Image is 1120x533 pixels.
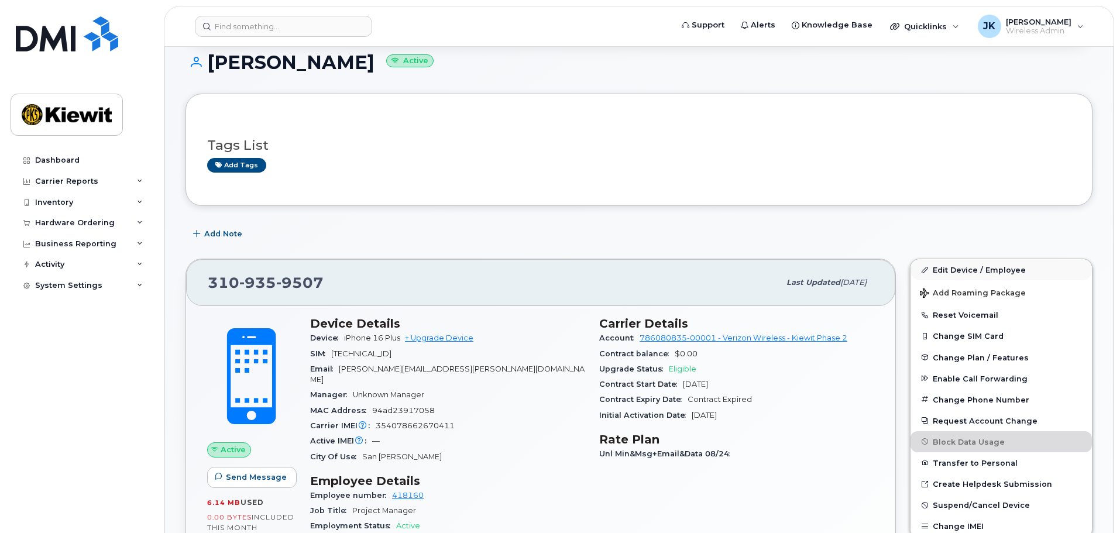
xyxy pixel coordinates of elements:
span: 310 [208,274,324,291]
a: Alerts [733,13,784,37]
span: Contract balance [599,349,675,358]
span: Active [396,521,420,530]
span: $0.00 [675,349,698,358]
button: Reset Voicemail [911,304,1092,325]
h3: Employee Details [310,474,585,488]
input: Find something... [195,16,372,37]
span: 9507 [276,274,324,291]
span: Employment Status [310,521,396,530]
span: Knowledge Base [802,19,872,31]
span: Contract Expiry Date [599,395,688,404]
span: Manager [310,390,353,399]
a: Support [674,13,733,37]
span: [PERSON_NAME][EMAIL_ADDRESS][PERSON_NAME][DOMAIN_NAME] [310,364,585,384]
a: Edit Device / Employee [911,259,1092,280]
a: + Upgrade Device [405,333,473,342]
button: Add Note [185,223,252,245]
span: [DATE] [683,380,708,388]
span: Support [692,19,724,31]
span: 935 [239,274,276,291]
button: Add Roaming Package [911,280,1092,304]
span: Device [310,333,344,342]
span: Carrier IMEI [310,421,376,430]
span: SIM [310,349,331,358]
span: MAC Address [310,406,372,415]
button: Change SIM Card [911,325,1092,346]
span: San [PERSON_NAME] [362,452,442,461]
a: 418160 [392,491,424,500]
button: Suspend/Cancel Device [911,494,1092,515]
a: Create Helpdesk Submission [911,473,1092,494]
span: Last updated [786,278,840,287]
span: [PERSON_NAME] [1006,17,1071,26]
span: Initial Activation Date [599,411,692,419]
span: Unl Min&Msg+Email&Data 08/24 [599,449,736,458]
button: Change Phone Number [911,389,1092,410]
button: Block Data Usage [911,431,1092,452]
span: Job Title [310,506,352,515]
span: Email [310,364,339,373]
span: JK [983,19,995,33]
span: Unknown Manager [353,390,424,399]
h3: Tags List [207,138,1071,153]
span: City Of Use [310,452,362,461]
h3: Rate Plan [599,432,874,446]
span: [DATE] [692,411,717,419]
button: Change Plan / Features [911,347,1092,368]
span: used [241,498,264,507]
span: Active [221,444,246,455]
span: Enable Call Forwarding [933,374,1028,383]
span: Add Roaming Package [920,288,1026,300]
h1: [PERSON_NAME] [185,52,1092,73]
small: Active [386,54,434,68]
span: 354078662670411 [376,421,455,430]
span: Employee number [310,491,392,500]
div: John Kraus [970,15,1092,38]
span: Eligible [669,364,696,373]
h3: Device Details [310,317,585,331]
button: Send Message [207,467,297,488]
span: Send Message [226,472,287,483]
span: [DATE] [840,278,867,287]
span: Project Manager [352,506,416,515]
h3: Carrier Details [599,317,874,331]
span: Change Plan / Features [933,353,1029,362]
a: Add tags [207,158,266,173]
span: Alerts [751,19,775,31]
span: — [372,436,380,445]
span: 6.14 MB [207,498,241,507]
span: Active IMEI [310,436,372,445]
span: Add Note [204,228,242,239]
button: Enable Call Forwarding [911,368,1092,389]
span: Contract Start Date [599,380,683,388]
span: Wireless Admin [1006,26,1071,36]
span: Upgrade Status [599,364,669,373]
span: Contract Expired [688,395,752,404]
span: 0.00 Bytes [207,513,252,521]
span: iPhone 16 Plus [344,333,400,342]
span: Quicklinks [904,22,947,31]
span: Suspend/Cancel Device [933,501,1030,510]
a: Knowledge Base [784,13,881,37]
span: Account [599,333,640,342]
a: 786080835-00001 - Verizon Wireless - Kiewit Phase 2 [640,333,847,342]
span: [TECHNICAL_ID] [331,349,391,358]
button: Request Account Change [911,410,1092,431]
button: Transfer to Personal [911,452,1092,473]
span: 94ad23917058 [372,406,435,415]
div: Quicklinks [882,15,967,38]
iframe: Messenger Launcher [1069,482,1111,524]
